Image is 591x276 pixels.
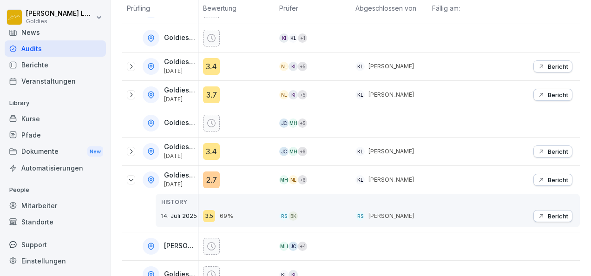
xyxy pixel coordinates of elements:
p: [PERSON_NAME] [368,176,414,184]
p: People [5,183,106,197]
p: 69% [220,211,233,221]
div: KL [355,90,365,99]
p: Prüfling [127,3,193,13]
button: Bericht [533,210,572,222]
p: Goldies Friedrichshain [164,143,196,151]
div: KI [289,90,298,99]
button: Bericht [533,174,572,186]
div: + 5 [298,90,307,99]
div: Dokumente [5,143,106,160]
div: RS [355,211,365,221]
div: RS [279,211,289,221]
p: Goldies Gräfestraße [164,171,196,179]
p: [PERSON_NAME] [368,91,414,99]
a: Pfade [5,127,106,143]
div: 3.7 [203,86,220,103]
p: [PERSON_NAME] Loska [26,10,94,18]
div: + 4 [298,242,307,251]
div: KI [289,62,298,71]
div: + 6 [298,175,307,184]
button: Bericht [533,89,572,101]
button: Bericht [533,145,572,158]
div: + 5 [298,118,307,128]
p: Bericht [548,148,568,155]
a: Kurse [5,111,106,127]
p: [DATE] [164,96,196,103]
div: MH [289,118,298,128]
div: + 6 [298,147,307,156]
div: + 1 [298,33,307,43]
p: Abgeschlossen von [355,3,422,13]
div: 2.7 [203,171,220,188]
p: Goldies [GEOGRAPHIC_DATA] [164,119,196,127]
div: KL [355,147,365,156]
p: Bericht [548,63,568,70]
a: DokumenteNew [5,143,106,160]
div: BK [289,211,298,221]
p: Bericht [548,176,568,184]
p: [DATE] [164,68,196,74]
a: Audits [5,40,106,57]
p: Bericht [548,91,568,99]
div: MH [279,175,289,184]
p: [PERSON_NAME] [368,147,414,156]
div: NL [279,62,289,71]
p: Goldies FFM 2 [164,86,196,94]
div: 3.5 [203,210,215,222]
p: [PERSON_NAME] [368,212,414,220]
div: New [87,146,103,157]
div: 3.4 [203,143,220,160]
div: NL [289,175,298,184]
p: 14. Juli 2025 [161,211,198,221]
p: Goldies Darmstadt [164,34,196,42]
a: Standorte [5,214,106,230]
p: Goldies [GEOGRAPHIC_DATA] [164,58,196,66]
button: Bericht [533,60,572,72]
p: Goldies [26,18,94,25]
div: Support [5,237,106,253]
div: JC [279,118,289,128]
p: HISTORY [161,198,198,206]
a: Veranstaltungen [5,73,106,89]
a: News [5,24,106,40]
div: KL [355,175,365,184]
p: [PERSON_NAME]´s HQ [164,242,196,250]
div: JC [289,242,298,251]
p: Library [5,96,106,111]
div: 3.4 [203,58,220,75]
p: Bericht [548,212,568,220]
div: + 5 [298,62,307,71]
div: MH [289,147,298,156]
div: MH [279,242,289,251]
div: KL [355,62,365,71]
div: JC [279,147,289,156]
p: [PERSON_NAME] [368,62,414,71]
p: [DATE] [164,153,196,159]
a: Berichte [5,57,106,73]
a: Einstellungen [5,253,106,269]
a: Automatisierungen [5,160,106,176]
p: [DATE] [164,181,196,188]
a: Mitarbeiter [5,197,106,214]
p: Bewertung [203,3,270,13]
div: KL [289,33,298,43]
div: NL [279,90,289,99]
div: KI [279,33,289,43]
